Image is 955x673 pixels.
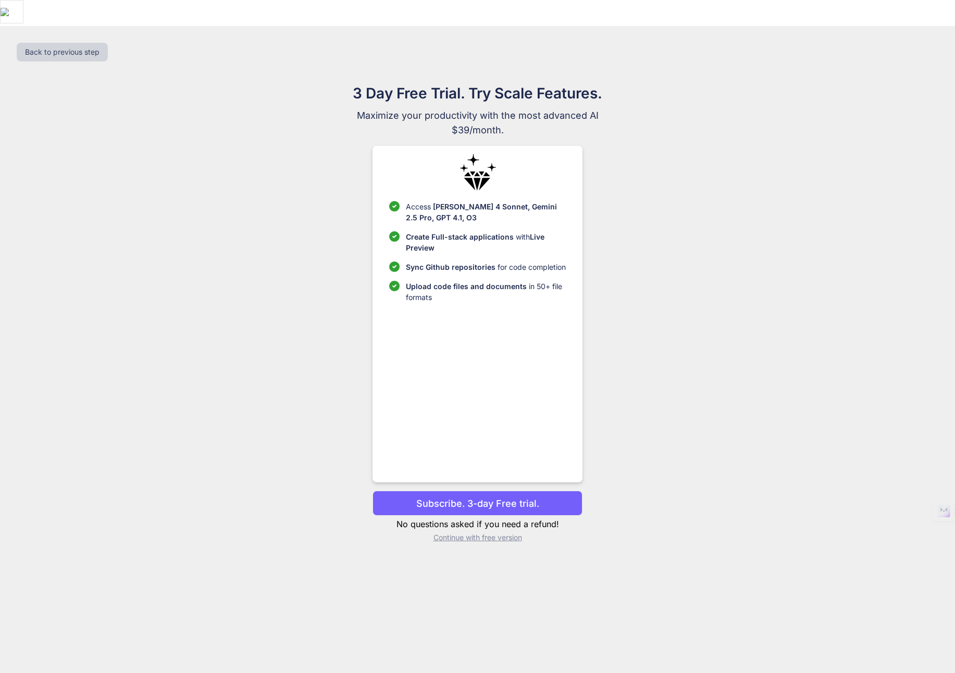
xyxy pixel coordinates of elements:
span: Maximize your productivity with the most advanced AI [303,108,653,123]
p: Continue with free version [373,532,582,543]
span: Upload code files and documents [406,282,527,291]
p: Subscribe. 3-day Free trial. [416,496,539,510]
img: checklist [389,201,400,211]
span: [PERSON_NAME] 4 Sonnet, Gemini 2.5 Pro, GPT 4.1, O3 [406,202,557,222]
span: $39/month. [303,123,653,138]
button: Back to previous step [17,43,108,61]
p: with [406,231,566,253]
span: Create Full-stack applications [406,232,516,241]
p: Access [406,201,566,223]
img: checklist [389,261,400,272]
h1: 3 Day Free Trial. Try Scale Features. [303,82,653,104]
button: Subscribe. 3-day Free trial. [373,491,582,516]
span: Sync Github repositories [406,263,495,271]
img: checklist [389,231,400,242]
p: for code completion [406,261,566,272]
p: in 50+ file formats [406,281,566,303]
img: checklist [389,281,400,291]
p: No questions asked if you need a refund! [373,518,582,530]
